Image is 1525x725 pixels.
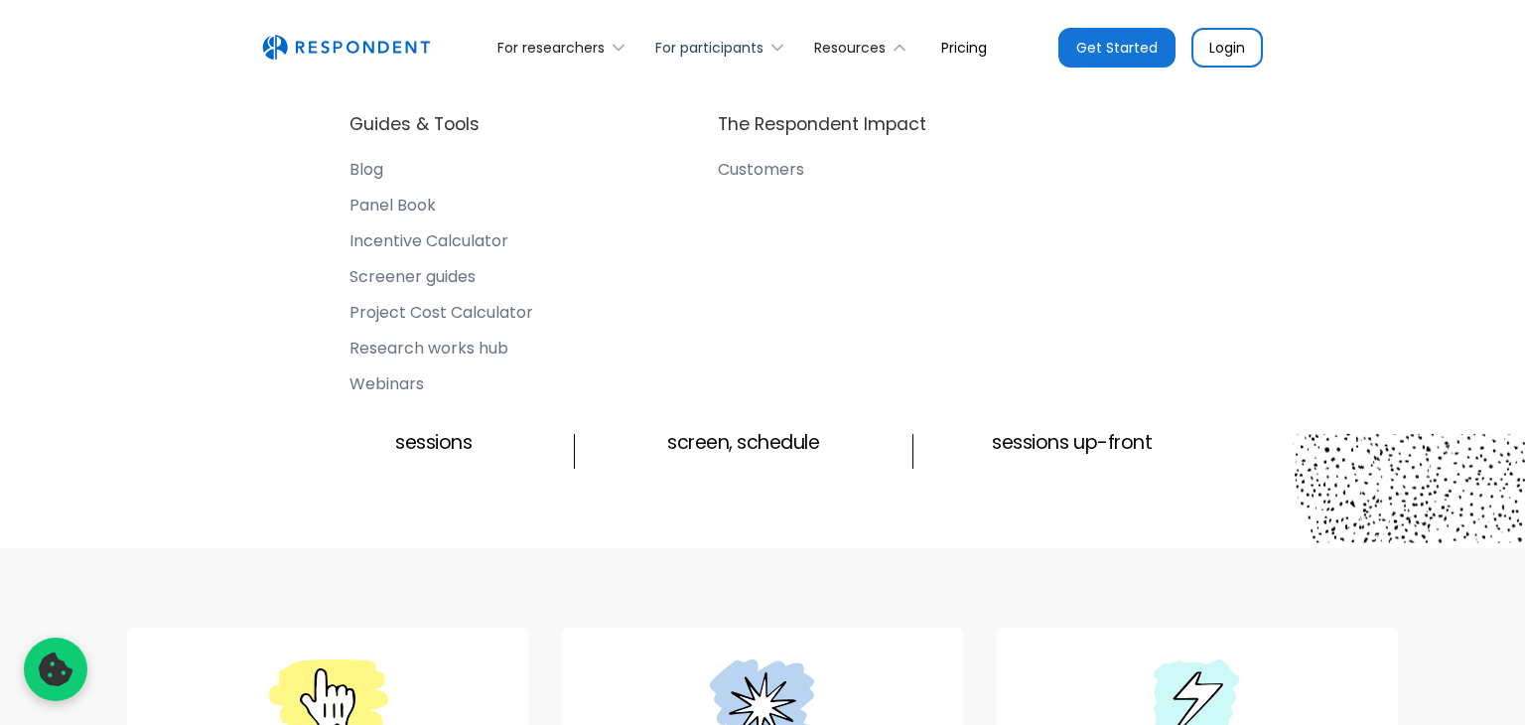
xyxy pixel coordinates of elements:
div: Resources [814,38,886,58]
div: For participants [644,24,803,71]
div: For participants [655,38,763,58]
div: For researchers [486,24,644,71]
a: Screener guides [349,267,533,295]
a: Panel Book [349,196,533,223]
div: Project Cost Calculator [349,303,533,323]
a: Get Started [1058,28,1176,68]
a: home [262,35,430,61]
a: Pricing [925,24,1003,71]
a: Webinars [349,374,533,402]
h4: Guides & Tools [349,112,480,136]
a: Customers [718,160,926,188]
div: Incentive Calculator [349,231,508,251]
h4: The Respondent Impact [718,112,926,136]
div: Research works hub [349,339,508,359]
div: Blog [349,160,383,180]
a: Project Cost Calculator [349,303,533,331]
a: Incentive Calculator [349,231,533,259]
div: Resources [803,24,925,71]
div: Webinars [349,374,424,394]
div: Panel Book [349,196,436,216]
a: Blog [349,160,533,188]
img: Untitled UI logotext [262,35,430,61]
div: For researchers [497,38,605,58]
a: Login [1191,28,1263,68]
div: Screener guides [349,267,476,287]
a: Research works hub [349,339,533,366]
div: Customers [718,160,804,180]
